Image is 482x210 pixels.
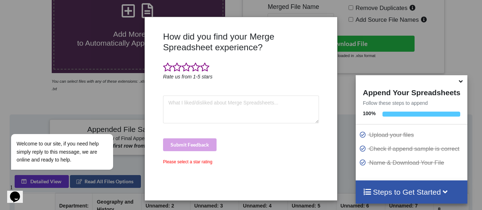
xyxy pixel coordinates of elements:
[359,144,466,153] p: Check if append sample is correct
[163,31,319,52] h3: How did you find your Merge Spreadsheet experience?
[356,99,467,107] p: Follow these steps to append
[359,130,466,139] p: Upload your files
[7,181,30,203] iframe: chat widget
[363,188,460,196] h4: Steps to Get Started
[356,86,467,97] h4: Append Your Spreadsheets
[363,111,376,116] b: 100 %
[163,74,213,80] i: Rate us from 1-5 stars
[10,71,92,93] span: Welcome to our site, if you need help simply reply to this message, we are online and ready to help.
[7,70,136,178] iframe: chat widget
[359,158,466,167] p: Name & Download Your File
[163,159,319,165] div: Please select a star rating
